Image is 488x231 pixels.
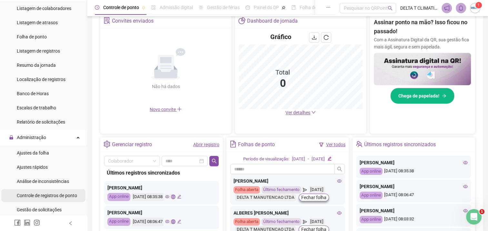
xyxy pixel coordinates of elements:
span: Controle de ponto [103,5,139,10]
p: Com a Assinatura Digital da QR, sua gestão fica mais ágil, segura e sem papelada. [374,36,471,50]
div: [DATE] [309,218,325,226]
iframe: Intercom live chat [466,209,482,225]
span: ellipsis [326,5,331,10]
div: [DATE] [312,156,325,163]
span: eye [463,184,468,189]
span: Painel do DP [254,5,279,10]
span: global [171,219,175,224]
div: [DATE] 08:06:47 [360,192,468,199]
span: eye [463,208,468,213]
span: facebook [14,219,21,226]
span: Resumo da jornada [17,63,56,68]
span: pushpin [142,6,145,10]
span: team [356,141,363,147]
div: [DATE] [309,186,325,194]
div: [PERSON_NAME] [360,207,468,214]
span: DELTA T CLIMATIZAÇÃO LTDA [400,5,437,12]
span: download [312,35,317,40]
div: Folhas de ponto [238,139,275,150]
button: Chega de papelada! [390,88,454,104]
span: edit [177,195,181,199]
span: down [311,110,316,115]
div: Período de visualização: [243,156,289,163]
div: Último fechamento [262,186,301,194]
button: Fechar folha [299,194,329,201]
span: 1 [479,209,484,214]
span: sun [199,5,203,10]
span: Listagem de colaboradores [17,6,71,11]
span: edit [177,219,181,224]
div: [DATE] 08:03:32 [360,216,468,223]
div: App online [360,216,383,223]
div: [DATE] [292,156,305,163]
span: Listagem de registros [17,48,60,54]
div: [DATE] 08:06:47 [132,218,164,226]
span: file-done [151,5,156,10]
span: Admissão digital [160,5,193,10]
span: Ver detalhes [285,110,310,115]
span: Gestão de férias [207,5,240,10]
span: Fechar folha [301,194,326,201]
span: eye [165,195,169,199]
span: Folha de ponto [17,34,47,39]
span: notification [444,5,450,11]
div: Folha aberta [234,186,260,194]
span: setting [104,141,110,147]
span: bell [458,5,464,11]
span: linkedin [24,219,30,226]
span: Controle de registros de ponto [17,193,77,198]
h4: Gráfico [270,32,291,41]
span: left [68,221,73,226]
div: - [308,156,309,163]
span: plus [177,106,182,112]
span: pie-chart [238,17,245,24]
div: [PERSON_NAME] [360,183,468,190]
span: Ajustes rápidos [17,165,48,170]
span: Novo convite [150,107,182,112]
a: Ver todos [326,142,345,147]
span: Listagem de atrasos [17,20,58,25]
span: Ajustes da folha [17,150,49,156]
span: arrow-right [442,94,446,98]
span: search [388,6,393,11]
span: Escalas de trabalho [17,105,56,110]
div: [DATE] 08:35:38 [360,168,468,175]
h2: Assinar ponto na mão? Isso ficou no passado! [374,18,471,36]
span: eye [337,179,342,183]
span: eye [337,211,342,215]
div: [PERSON_NAME] [107,184,215,191]
div: App online [107,193,130,201]
div: Convites enviados [112,15,154,26]
img: 1782 [470,3,480,13]
span: edit [327,156,332,161]
span: lock [9,135,14,140]
span: clock-circle [95,5,99,10]
span: pushpin [282,6,285,10]
div: [PERSON_NAME] [107,209,215,216]
a: Abrir registro [193,142,219,147]
div: Folha aberta [234,218,260,226]
div: Dashboard de jornada [247,15,298,26]
div: [DATE] 08:35:38 [132,193,164,201]
span: send [303,186,307,194]
div: Últimos registros sincronizados [364,139,436,150]
div: App online [360,168,383,175]
div: Último fechamento [262,218,301,226]
span: Análise de inconsistências [17,179,69,184]
span: dashboard [245,5,250,10]
span: file-text [230,141,236,147]
span: reload [324,35,329,40]
span: filter [319,142,324,147]
div: App online [107,218,130,226]
sup: Atualize o seu contato no menu Meus Dados [475,2,482,8]
span: Relatório de solicitações [17,119,65,125]
span: Localização de registros [17,77,65,82]
div: Não há dados [136,83,195,90]
span: global [171,195,175,199]
span: send [303,218,307,226]
span: search [212,158,217,164]
span: 1 [477,3,480,7]
div: App online [360,192,383,199]
div: ALBERES [PERSON_NAME] [234,209,342,216]
div: DELTA T MANUTENCAO LTDA [235,194,296,201]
